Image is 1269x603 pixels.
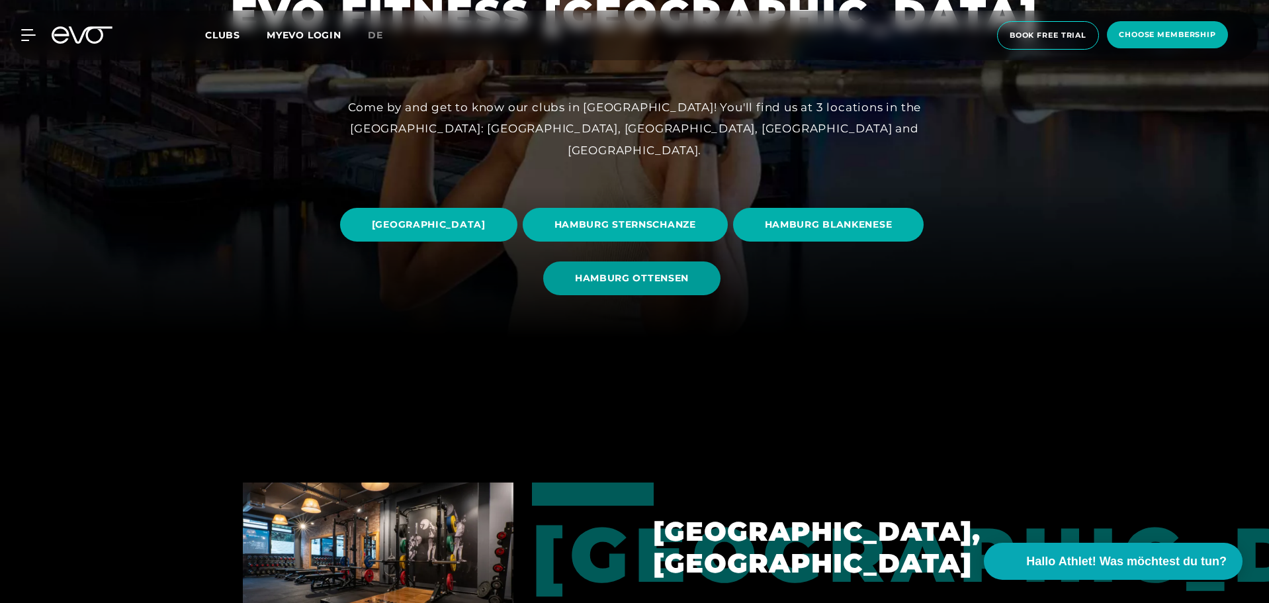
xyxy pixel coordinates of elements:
span: HAMBURG BLANKENESE [765,218,893,232]
div: Come by and get to know our clubs in [GEOGRAPHIC_DATA]! You'll find us at 3 locations in the [GEO... [337,97,932,161]
button: Hallo Athlet! Was möchtest du tun? [984,543,1243,580]
a: Clubs [205,28,267,41]
span: de [368,29,383,41]
a: book free trial [993,21,1103,50]
span: book free trial [1010,30,1086,41]
a: choose membership [1103,21,1232,50]
span: Clubs [205,29,240,41]
span: Hallo Athlet! Was möchtest du tun? [1026,553,1227,571]
span: HAMBURG OTTENSEN [575,271,689,285]
a: de [368,28,399,43]
a: MYEVO LOGIN [267,29,341,41]
span: choose membership [1119,29,1216,40]
a: HAMBURG BLANKENESE [733,198,930,252]
a: [GEOGRAPHIC_DATA] [340,198,523,252]
a: HAMBURG STERNSCHANZE [523,198,733,252]
h2: [GEOGRAPHIC_DATA], [GEOGRAPHIC_DATA] [653,516,1026,579]
span: HAMBURG STERNSCHANZE [554,218,696,232]
span: [GEOGRAPHIC_DATA] [372,218,486,232]
a: HAMBURG OTTENSEN [543,252,726,305]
